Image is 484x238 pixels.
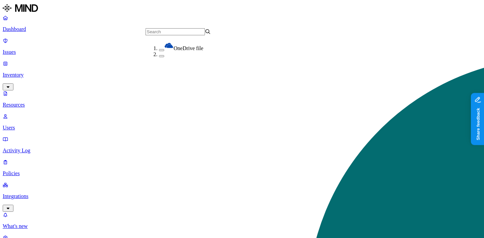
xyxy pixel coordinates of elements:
a: Dashboard [3,15,481,32]
p: Integrations [3,193,481,199]
p: Inventory [3,72,481,78]
p: Resources [3,102,481,108]
input: Search [146,28,205,35]
a: Resources [3,90,481,108]
img: MIND [3,3,38,13]
p: Policies [3,170,481,176]
a: Issues [3,38,481,55]
p: Users [3,125,481,131]
a: Users [3,113,481,131]
p: Activity Log [3,148,481,154]
a: Integrations [3,182,481,211]
p: What's new [3,223,481,229]
a: Inventory [3,61,481,89]
span: OneDrive file [174,45,203,51]
img: onedrive.svg [164,41,174,50]
a: MIND [3,3,481,15]
a: Activity Log [3,136,481,154]
a: Policies [3,159,481,176]
p: Issues [3,49,481,55]
p: Dashboard [3,26,481,32]
a: What's new [3,212,481,229]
